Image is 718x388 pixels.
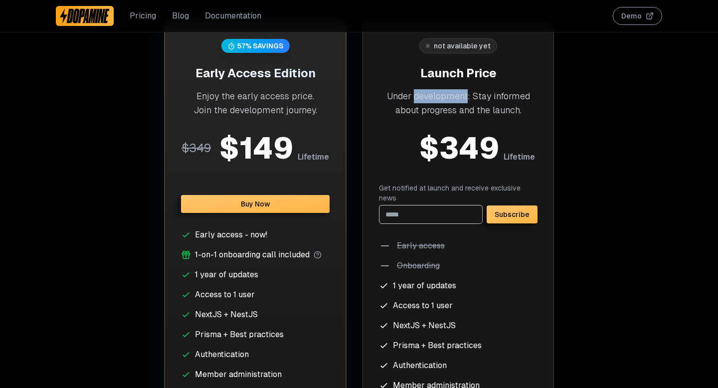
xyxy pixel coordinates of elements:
li: Member administration [181,369,330,381]
span: Lifetime [298,151,329,163]
a: Blog [172,10,189,22]
span: Onboarding [397,260,440,272]
img: Dopamine [60,8,110,24]
li: 1 year of updates [181,269,330,281]
li: Access to 1 user [181,289,330,301]
li: Authentication [181,349,330,361]
span: $ 349 [419,133,500,163]
div: 57 % SAVINGS [237,41,284,51]
li: Authentication [379,360,538,372]
h3: Launch Price [379,65,538,81]
span: $ 349 [381,133,411,149]
li: NextJS + NestJS [379,320,538,332]
a: Dopamine [56,6,114,26]
span: $ 349 [181,140,211,156]
a: Pricing [130,10,156,22]
li: NextJS + NestJS [181,309,330,321]
li: Prisma + Best practices [181,329,330,341]
span: Early access [397,240,445,252]
button: Subscribe [487,205,538,223]
div: $ 149 [219,133,294,163]
div: Under development: Stay informed about progress and the launch. [379,89,538,117]
li: Prisma + Best practices [379,340,538,352]
button: Demo [613,7,662,25]
p: Get notified at launch and receive exclusive news [379,183,538,203]
li: Early access - now! [181,229,330,241]
button: Buy Now [181,195,330,213]
div: Join the development journey. [181,103,330,117]
h3: Early Access Edition [181,65,330,81]
span: 1-on-1 onboarding call included [195,249,310,261]
li: Access to 1 user [379,300,538,312]
a: Documentation [205,10,261,22]
div: Enjoy the early access price. [181,89,330,103]
span: Lifetime [504,151,535,163]
div: not available yet [434,41,491,51]
li: 1 year of updates [379,280,538,292]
